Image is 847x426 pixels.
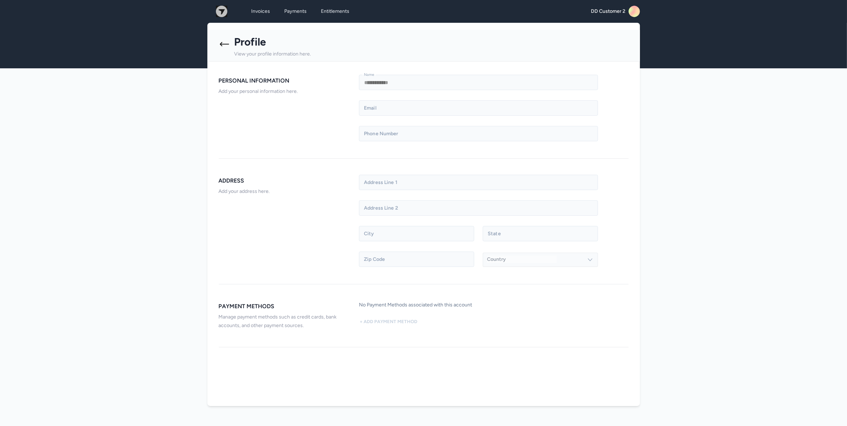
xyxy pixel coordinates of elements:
[219,176,348,186] h2: ADDRESS
[234,36,343,48] h1: Profile
[359,301,488,309] h1: No Payment Methods associated with this account
[364,72,377,78] label: Name
[219,87,348,96] p: Add your personal information here.
[247,5,275,18] a: Invoices
[359,314,418,328] button: + Add Payment Method
[219,301,348,311] h2: PAYMENT METHODS
[219,76,348,86] h2: PERSONAL INFORMATION
[483,253,598,267] button: Country
[219,313,348,330] p: Manage payment methods such as credit cards, bank accounts, and other payment sources.
[591,8,626,15] span: DD Customer 2
[219,187,348,196] p: Add your address here.
[280,5,311,18] a: Payments
[591,6,640,17] a: DD Customer 2
[234,50,311,58] p: View your profile information here.
[210,6,233,17] img: logo_1756391873.png
[317,5,354,18] a: Entitlements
